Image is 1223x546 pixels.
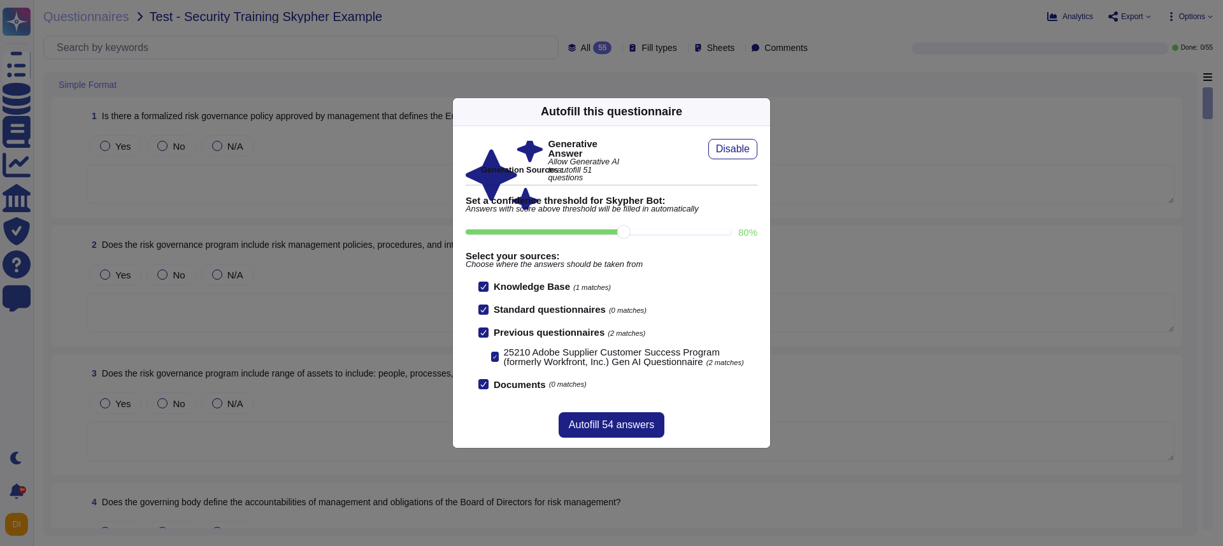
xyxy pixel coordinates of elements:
[481,165,563,175] b: Generation Sources :
[549,381,587,388] span: (0 matches)
[708,139,757,159] button: Disable
[738,227,757,237] label: 80 %
[466,261,757,269] span: Choose where the answers should be taken from
[494,327,604,338] b: Previous questionnaires
[609,306,647,314] span: (0 matches)
[494,281,570,292] b: Knowledge Base
[559,412,664,438] button: Autofill 54 answers
[494,304,606,315] b: Standard questionnaires
[716,144,750,154] span: Disable
[466,196,757,205] b: Set a confidence threshold for Skypher Bot:
[573,284,611,291] span: (1 matches)
[569,420,654,430] span: Autofill 54 answers
[548,158,625,182] span: Allow Generative AI to autofill 51 questions
[706,359,744,366] span: (2 matches)
[466,251,757,261] b: Select your sources:
[548,139,625,158] b: Generative Answer
[608,329,645,337] span: (2 matches)
[466,205,757,213] span: Answers with score above threshold will be filled in automatically
[494,380,546,389] b: Documents
[504,347,720,367] span: 25210 Adobe Supplier Customer Success Program (formerly Workfront, Inc.) Gen AI Questionnaire
[541,103,682,120] div: Autofill this questionnaire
